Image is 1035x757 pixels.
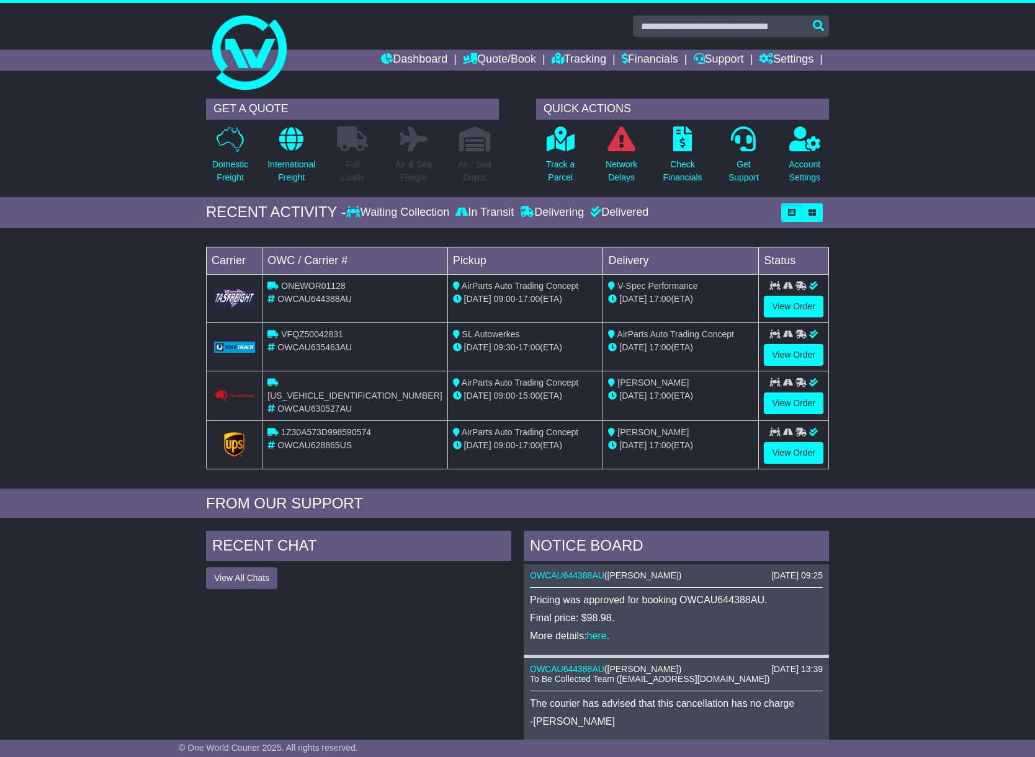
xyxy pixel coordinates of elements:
span: OWCAU628865US [277,440,352,450]
span: 17:00 [649,391,671,401]
span: 17:00 [518,342,540,352]
span: AirParts Auto Trading Concept [462,427,578,437]
span: AirParts Auto Trading Concept [462,281,578,291]
a: GetSupport [728,126,759,191]
a: DomesticFreight [212,126,249,191]
span: 17:00 [649,342,671,352]
p: Track a Parcel [546,158,575,184]
a: OWCAU644388AU [530,570,604,580]
span: 09:00 [494,391,516,401]
a: Support [694,50,744,71]
p: Pricing was approved for booking OWCAU644388AU. [530,594,823,606]
span: AirParts Auto Trading Concept [617,329,734,339]
td: Delivery [603,247,759,274]
p: Get Support [728,158,759,184]
div: (ETA) [608,341,753,354]
p: Check Financials [663,158,702,184]
a: AccountSettings [789,126,822,191]
div: Waiting Collection [346,206,452,219]
div: (ETA) [608,389,753,402]
span: 15:00 [518,391,540,401]
span: 1Z30A573D998590574 [281,427,371,437]
span: [DATE] [464,440,491,450]
a: Financials [622,50,678,71]
p: Full Loads [337,158,368,184]
a: Dashboard [381,50,447,71]
img: GetCarrierServiceLogo [214,342,255,353]
p: Account Settings [789,158,821,184]
span: [PERSON_NAME] [617,427,689,437]
span: 17:00 [649,294,671,304]
a: View Order [764,344,823,366]
span: [DATE] [464,391,491,401]
span: VFQZ50042831 [281,329,343,339]
div: RECENT ACTIVITY - [206,203,346,221]
div: ( ) [530,570,823,581]
a: Tracking [552,50,606,71]
div: FROM OUR SUPPORT [206,495,829,513]
div: [DATE] 13:39 [771,664,823,675]
a: NetworkDelays [605,126,638,191]
span: [DATE] [464,342,491,352]
a: here [587,631,607,641]
td: Carrier [207,247,262,274]
p: Air & Sea Freight [395,158,432,184]
span: [DATE] [619,294,647,304]
div: QUICK ACTIONS [536,99,829,120]
p: Domestic Freight [212,158,248,184]
span: © One World Courier 2025. All rights reserved. [179,743,358,753]
img: Couriers_Please.png [214,389,255,402]
div: - (ETA) [453,389,598,402]
a: Quote/Book [463,50,536,71]
div: [DATE] 09:25 [771,570,823,581]
span: SL Autowerkes [462,329,520,339]
span: OWCAU644388AU [277,294,352,304]
span: To Be Collected Team ([EMAIL_ADDRESS][DOMAIN_NAME]) [530,674,769,684]
p: Final price: $98.98. [530,612,823,624]
span: 09:30 [494,342,516,352]
p: More details: . [530,630,823,642]
span: 09:00 [494,294,516,304]
span: 17:00 [518,440,540,450]
div: GET A QUOTE [206,99,499,120]
div: (ETA) [608,439,753,452]
img: GetCarrierServiceLogo [224,432,245,457]
div: - (ETA) [453,439,598,452]
span: [DATE] [619,342,647,352]
p: The courier has advised that this cancellation has no charge [530,697,823,709]
a: View Order [764,392,823,414]
a: Track aParcel [545,126,575,191]
a: OWCAU644388AU [530,664,604,674]
span: OWCAU630527AU [277,404,352,414]
p: Air / Sea Depot [458,158,491,184]
td: Status [759,247,829,274]
a: CheckFinancials [663,126,703,191]
a: Settings [759,50,813,71]
div: In Transit [452,206,517,219]
a: View Order [764,442,823,464]
span: [DATE] [619,391,647,401]
span: ONEWOR01128 [281,281,345,291]
a: View Order [764,296,823,317]
div: RECENT CHAT [206,531,511,564]
span: 17:00 [649,440,671,450]
span: [PERSON_NAME] [607,664,679,674]
span: OWCAU635463AU [277,342,352,352]
span: 17:00 [518,294,540,304]
span: 09:00 [494,440,516,450]
a: InternationalFreight [267,126,316,191]
span: [PERSON_NAME] [617,378,689,387]
div: NOTICE BOARD [524,531,829,564]
span: [PERSON_NAME] [607,570,679,580]
span: V-Spec Performance [617,281,697,291]
span: [US_VEHICLE_IDENTIFICATION_NUMBER] [267,391,442,401]
div: - (ETA) [453,341,598,354]
p: -[PERSON_NAME] [530,715,823,727]
span: AirParts Auto Trading Concept [462,378,578,387]
div: ( ) [530,664,823,675]
div: - (ETA) [453,293,598,306]
div: (ETA) [608,293,753,306]
span: [DATE] [619,440,647,450]
p: Network Delays [606,158,637,184]
div: Delivered [587,206,648,219]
